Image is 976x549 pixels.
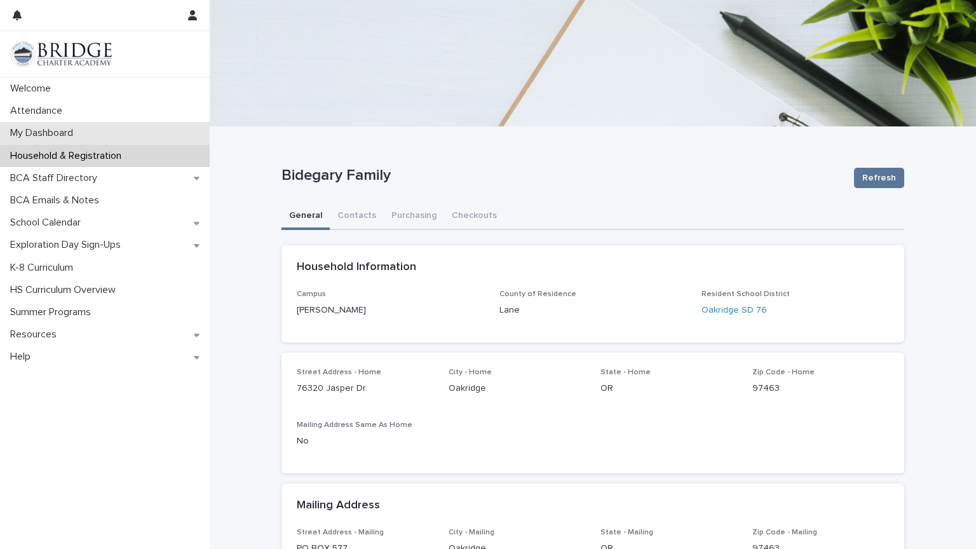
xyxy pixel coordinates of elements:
[297,435,433,448] p: No
[600,529,653,536] span: State - Mailing
[499,290,576,298] span: County of Residence
[281,203,330,230] button: General
[5,284,126,296] p: HS Curriculum Overview
[444,203,505,230] button: Checkouts
[297,421,412,429] span: Mailing Address Same As Home
[297,382,433,395] p: 76320 Jasper Dr.
[752,382,889,395] p: 97463
[752,529,817,536] span: Zip Code - Mailing
[297,369,381,376] span: Street Address - Home
[281,166,844,185] p: Bidegary Family
[330,203,384,230] button: Contacts
[862,172,896,184] span: Refresh
[5,105,72,117] p: Attendance
[10,41,112,67] img: V1C1m3IdTEidaUdm9Hs0
[449,529,494,536] span: City - Mailing
[297,529,384,536] span: Street Address - Mailing
[5,217,91,229] p: School Calendar
[701,304,767,317] a: Oakridge SD 76
[5,194,109,207] p: BCA Emails & Notes
[5,150,132,162] p: Household & Registration
[701,290,790,298] span: Resident School District
[5,329,67,341] p: Resources
[297,290,326,298] span: Campus
[5,306,101,318] p: Summer Programs
[384,203,444,230] button: Purchasing
[752,369,815,376] span: Zip Code - Home
[5,239,131,251] p: Exploration Day Sign-Ups
[600,369,651,376] span: State - Home
[5,127,83,139] p: My Dashboard
[600,382,737,395] p: OR
[449,382,585,395] p: Oakridge
[449,369,492,376] span: City - Home
[5,351,41,363] p: Help
[297,499,380,513] h2: Mailing Address
[499,304,687,317] p: Lane
[5,172,107,184] p: BCA Staff Directory
[5,83,61,95] p: Welcome
[297,304,484,317] p: [PERSON_NAME]
[854,168,904,188] button: Refresh
[5,262,83,274] p: K-8 Curriculum
[297,261,416,274] h2: Household Information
